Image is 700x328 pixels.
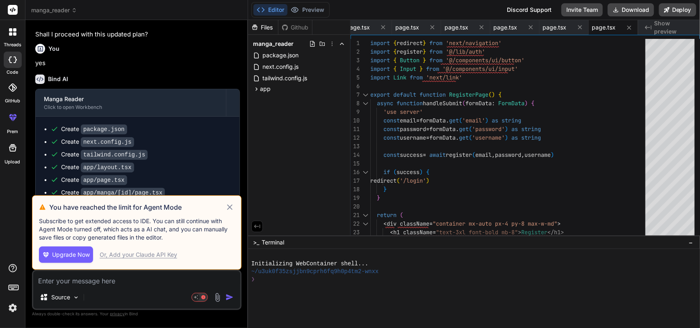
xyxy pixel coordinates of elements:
span: } [423,57,426,64]
div: Files [248,23,278,32]
span: import [370,65,390,72]
div: 1 [351,39,360,48]
span: email [400,117,416,124]
span: success [397,168,420,176]
span: next.config.js [262,62,299,72]
span: username [524,151,551,158]
span: 'next/link' [426,74,462,81]
span: . [456,125,459,133]
span: < [383,220,387,227]
span: page.tsx [494,23,518,32]
button: Deploy [659,3,696,16]
span: Button [400,57,420,64]
span: { [393,48,397,55]
span: function [397,100,423,107]
span: ( [393,168,397,176]
div: Create [61,125,127,133]
label: threads [4,41,21,48]
span: } [377,194,380,201]
div: 17 [351,176,360,185]
label: Upload [5,158,21,165]
label: GitHub [5,97,20,104]
code: app/layout.tsx [81,163,134,172]
span: ) [420,168,423,176]
span: from [429,48,442,55]
div: 16 [351,168,360,176]
img: icon [226,293,234,301]
span: Show preview [654,19,693,36]
span: = [423,151,426,158]
span: package.json [262,50,299,60]
span: email [475,151,492,158]
span: "text-3xl font-bold mb-8" [436,228,518,236]
span: 'next/navigation' [446,39,502,47]
p: Subscribe to get extended access to IDE. You can still continue with Agent Mode turned off, which... [39,217,235,242]
div: 8 [351,99,360,108]
span: ( [400,211,403,219]
span: ( [488,91,492,98]
span: 'password' [472,125,505,133]
span: formData [429,125,456,133]
div: Manga Reader [44,95,218,103]
span: { [531,100,534,107]
span: Initializing WebContainer shell... [251,260,369,268]
div: Click to collapse the range. [360,90,371,99]
span: } [423,48,426,55]
span: redirect [370,177,397,184]
span: string [521,134,541,141]
span: tailwind.config.js [262,73,308,83]
span: { [426,168,429,176]
h3: You have reached the limit for Agent Mode [49,202,225,212]
span: async [377,100,393,107]
span: = [416,117,420,124]
div: 21 [351,211,360,219]
span: ) [426,177,429,184]
span: manga_reader [253,40,294,48]
span: = [429,220,433,227]
div: 20 [351,202,360,211]
div: Create [61,163,134,172]
span: page.tsx [395,23,419,32]
span: string [521,125,541,133]
span: ( [472,151,475,158]
button: Preview [287,4,328,16]
span: h1 [554,228,561,236]
span: register [446,151,472,158]
div: Click to collapse the range. [360,211,371,219]
span: } [423,39,426,47]
span: , [521,151,524,158]
span: const [383,125,400,133]
span: const [383,151,400,158]
div: 15 [351,159,360,168]
span: , [492,151,495,158]
label: prem [7,128,18,135]
p: Always double-check its answers. Your in Bind [32,310,242,318]
span: page.tsx [543,23,567,32]
span: privacy [110,311,125,316]
span: { [393,65,397,72]
span: manga_reader [31,6,77,14]
span: ~/u3uk0f35zsjjbn9cprh6fq9h0p4tm2-wnxx [251,268,379,276]
span: as [492,117,498,124]
span: >_ [253,238,259,247]
div: Click to collapse the range. [360,168,371,176]
span: page.tsx [346,23,370,32]
span: password [400,125,426,133]
span: handleSubmit [423,100,462,107]
span: = [426,134,429,141]
code: package.json [81,124,127,134]
div: Click to collapse the range. [360,219,371,228]
div: 6 [351,82,360,90]
span: as [511,125,518,133]
span: from [410,74,423,81]
div: 4 [351,65,360,73]
span: page.tsx [592,23,616,32]
span: − [689,238,693,247]
span: div className [387,220,429,227]
span: ) [485,117,488,124]
span: ) [551,151,554,158]
h6: Bind AI [48,75,68,83]
img: Pick Models [73,294,80,301]
span: success [400,151,423,158]
span: } [383,185,387,193]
